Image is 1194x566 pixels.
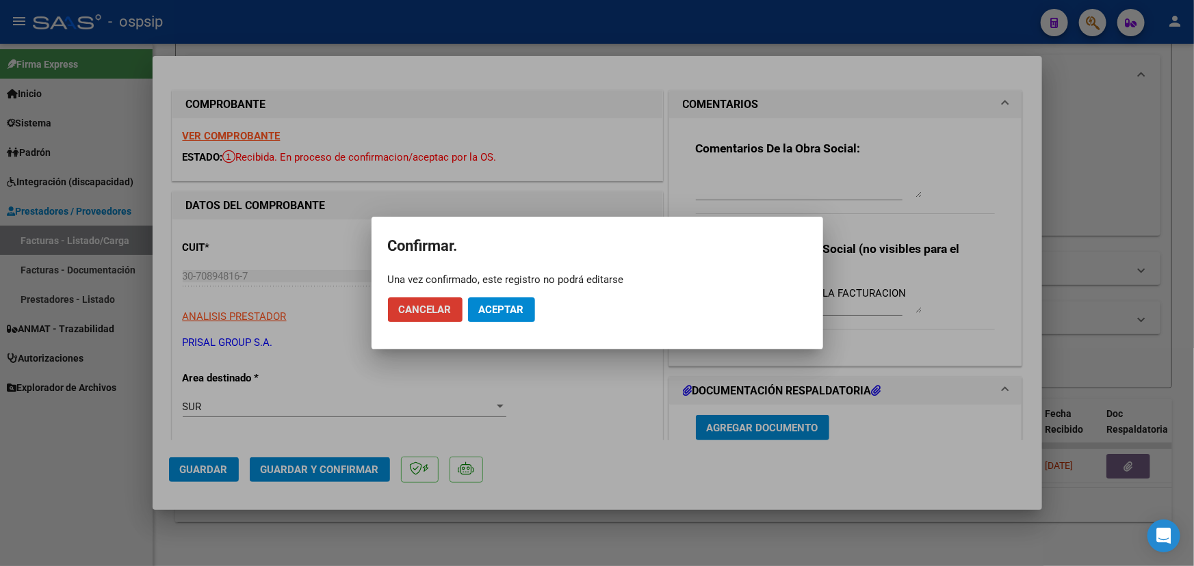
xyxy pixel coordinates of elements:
[468,297,535,322] button: Aceptar
[388,273,807,286] div: Una vez confirmado, este registro no podrá editarse
[388,297,463,322] button: Cancelar
[399,304,452,316] span: Cancelar
[1147,520,1180,552] div: Open Intercom Messenger
[479,304,524,316] span: Aceptar
[388,233,807,259] h2: Confirmar.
